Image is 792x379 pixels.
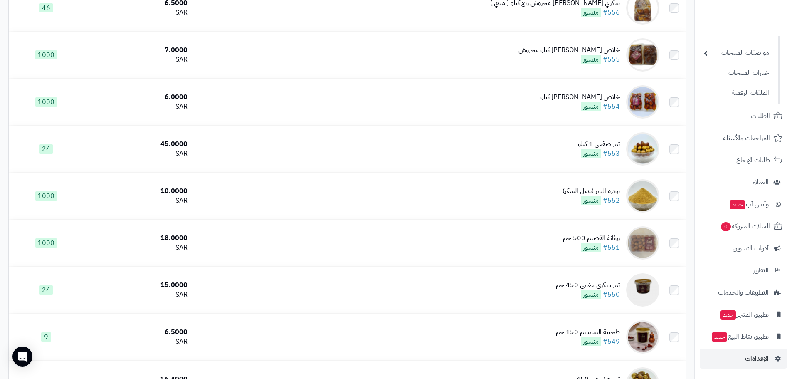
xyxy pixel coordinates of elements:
a: المراجعات والأسئلة [700,128,787,148]
span: وآتس آب [729,198,769,210]
a: وآتس آبجديد [700,194,787,214]
div: 45.0000 [87,139,188,149]
a: التقارير [700,260,787,280]
img: خلاص القصيم ربع كيلو [626,85,659,119]
span: طلبات الإرجاع [736,154,770,166]
div: SAR [87,8,188,17]
div: 7.0000 [87,45,188,55]
div: SAR [87,196,188,206]
a: مواصفات المنتجات [700,44,773,62]
a: السلات المتروكة0 [700,216,787,236]
a: خيارات المنتجات [700,64,773,82]
a: #555 [603,54,620,64]
img: تمر صقعي 1 كيلو [626,132,659,166]
img: طحينة السمسم 150 جم [626,320,659,354]
span: منشور [581,290,601,299]
div: خلاص [PERSON_NAME] كيلو مجروش [518,45,620,55]
a: العملاء [700,172,787,192]
div: بودرة التمر (بديل السكر) [563,186,620,196]
span: أدوات التسويق [733,243,769,254]
div: 6.5000 [87,327,188,337]
div: طحينة السمسم 150 جم [556,327,620,337]
a: الملفات الرقمية [700,84,773,102]
span: التقارير [753,265,769,276]
div: SAR [87,243,188,253]
div: روثانة القصيم 500 جم [563,233,620,243]
a: #556 [603,7,620,17]
div: تمر صقعي 1 كيلو [578,139,620,149]
div: 6.0000 [87,92,188,102]
div: SAR [87,55,188,64]
div: 10.0000 [87,186,188,196]
div: خلاص [PERSON_NAME] كيلو [540,92,620,102]
span: 46 [39,3,53,12]
a: الطلبات [700,106,787,126]
div: SAR [87,337,188,347]
a: التطبيقات والخدمات [700,282,787,302]
span: 0 [721,222,731,231]
div: SAR [87,290,188,300]
a: #550 [603,290,620,300]
span: الطلبات [751,110,770,122]
img: بودرة التمر (بديل السكر) [626,179,659,213]
a: #552 [603,196,620,206]
div: تمر سكري مغمي 450 جم [556,280,620,290]
span: 1000 [35,191,57,201]
a: تطبيق نقاط البيعجديد [700,327,787,347]
span: الإعدادات [745,353,769,364]
span: تطبيق المتجر [720,309,769,320]
span: منشور [581,55,601,64]
span: منشور [581,8,601,17]
span: منشور [581,243,601,252]
span: 1000 [35,50,57,59]
span: منشور [581,337,601,346]
img: تمر سكري مغمي 450 جم [626,273,659,307]
div: 18.0000 [87,233,188,243]
a: تطبيق المتجرجديد [700,305,787,325]
span: 9 [41,332,51,342]
span: 24 [39,285,53,295]
a: أدوات التسويق [700,238,787,258]
a: #549 [603,337,620,347]
span: العملاء [753,176,769,188]
a: #553 [603,149,620,159]
span: تطبيق نقاط البيع [711,331,769,342]
a: #551 [603,243,620,253]
img: خلاص القصيم ربع كيلو مجروش [626,38,659,72]
span: السلات المتروكة [720,220,770,232]
div: Open Intercom Messenger [12,347,32,367]
a: #554 [603,102,620,111]
span: التطبيقات والخدمات [718,287,769,298]
div: SAR [87,102,188,111]
span: 1000 [35,97,57,107]
a: الإعدادات [700,349,787,369]
span: جديد [730,200,745,209]
span: منشور [581,102,601,111]
span: جديد [720,310,736,320]
span: 24 [39,144,53,154]
img: logo-2.png [735,23,784,41]
a: طلبات الإرجاع [700,150,787,170]
div: SAR [87,149,188,159]
span: جديد [712,332,727,342]
img: روثانة القصيم 500 جم [626,226,659,260]
span: منشور [581,196,601,205]
div: 15.0000 [87,280,188,290]
span: منشور [581,149,601,158]
span: 1000 [35,238,57,248]
span: المراجعات والأسئلة [723,132,770,144]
